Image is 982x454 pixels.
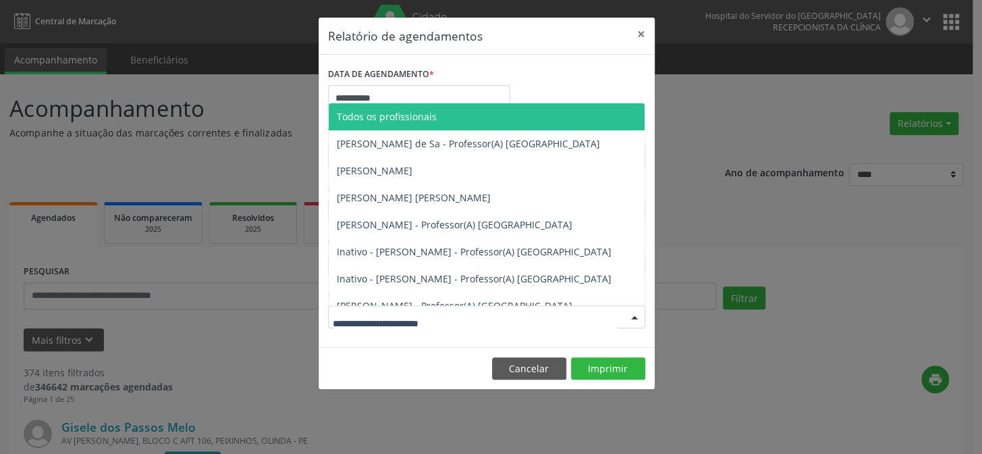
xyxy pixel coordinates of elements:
[571,357,645,380] button: Imprimir
[492,357,566,380] button: Cancelar
[337,218,572,231] span: [PERSON_NAME] - Professor(A) [GEOGRAPHIC_DATA]
[337,164,412,177] span: [PERSON_NAME]
[337,137,600,150] span: [PERSON_NAME] de Sa - Professor(A) [GEOGRAPHIC_DATA]
[337,110,437,123] span: Todos os profissionais
[337,191,491,204] span: [PERSON_NAME] [PERSON_NAME]
[328,27,483,45] h5: Relatório de agendamentos
[337,272,611,285] span: Inativo - [PERSON_NAME] - Professor(A) [GEOGRAPHIC_DATA]
[328,64,434,85] label: DATA DE AGENDAMENTO
[628,18,655,51] button: Close
[337,299,572,312] span: [PERSON_NAME] - Professor(A) [GEOGRAPHIC_DATA]
[337,245,611,258] span: Inativo - [PERSON_NAME] - Professor(A) [GEOGRAPHIC_DATA]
